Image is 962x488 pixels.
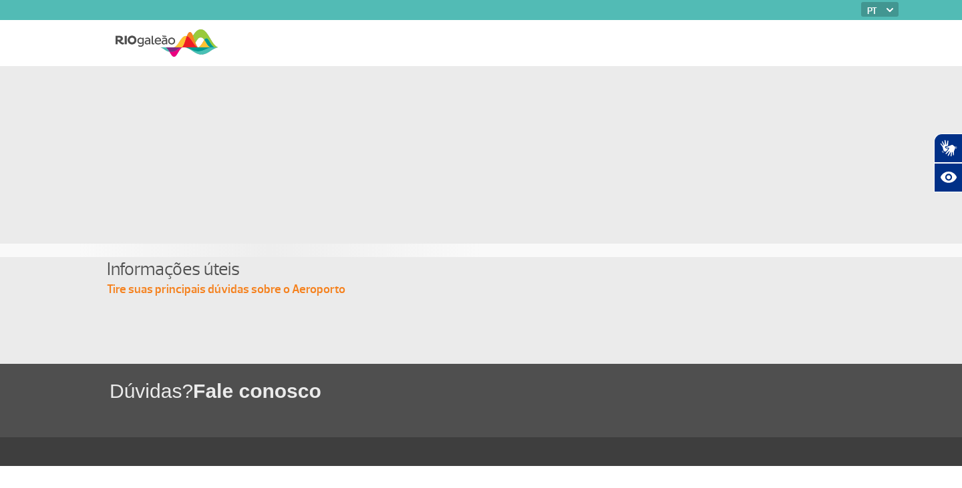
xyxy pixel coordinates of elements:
h4: Informações úteis [107,257,855,282]
span: Fale conosco [193,380,321,402]
button: Abrir tradutor de língua de sinais. [934,134,962,163]
button: Abrir recursos assistivos. [934,163,962,192]
p: Tire suas principais dúvidas sobre o Aeroporto [107,282,855,298]
div: Plugin de acessibilidade da Hand Talk. [934,134,962,192]
h1: Dúvidas? [110,377,962,405]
